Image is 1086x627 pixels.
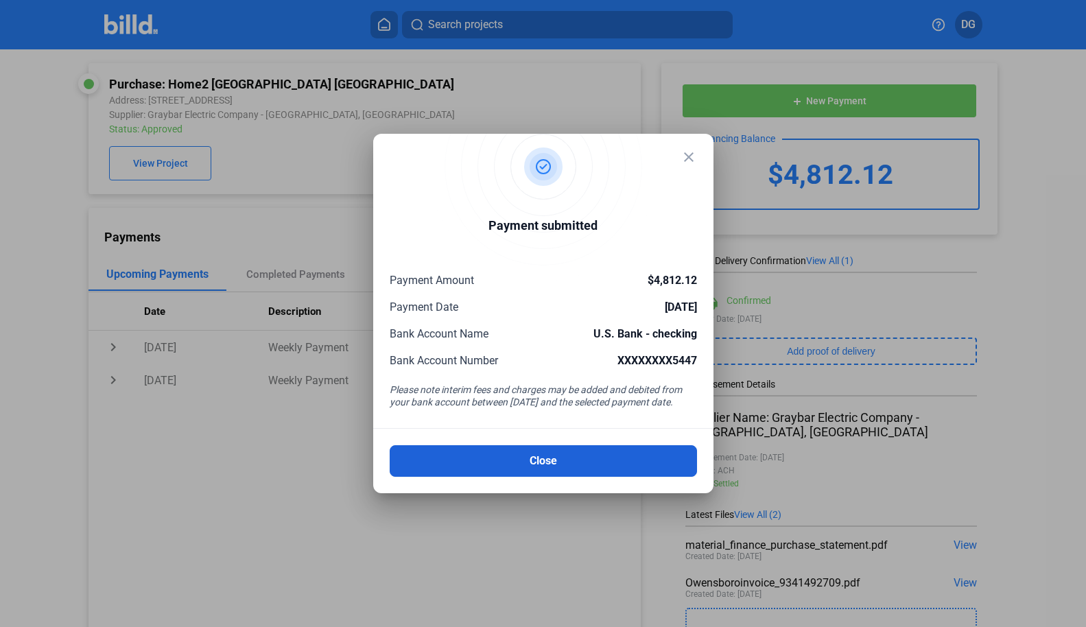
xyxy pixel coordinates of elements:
span: XXXXXXXX5447 [617,354,697,367]
span: U.S. Bank - checking [593,327,697,340]
span: [DATE] [665,300,697,313]
div: Payment submitted [488,216,598,239]
div: Please note interim fees and charges may be added and debited from your bank account between [DAT... [390,383,697,412]
span: Bank Account Number [390,354,498,367]
span: Payment Amount [390,274,474,287]
span: Payment Date [390,300,458,313]
mat-icon: close [681,149,697,165]
span: $4,812.12 [648,274,697,287]
span: Bank Account Name [390,327,488,340]
button: Close [390,445,697,477]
